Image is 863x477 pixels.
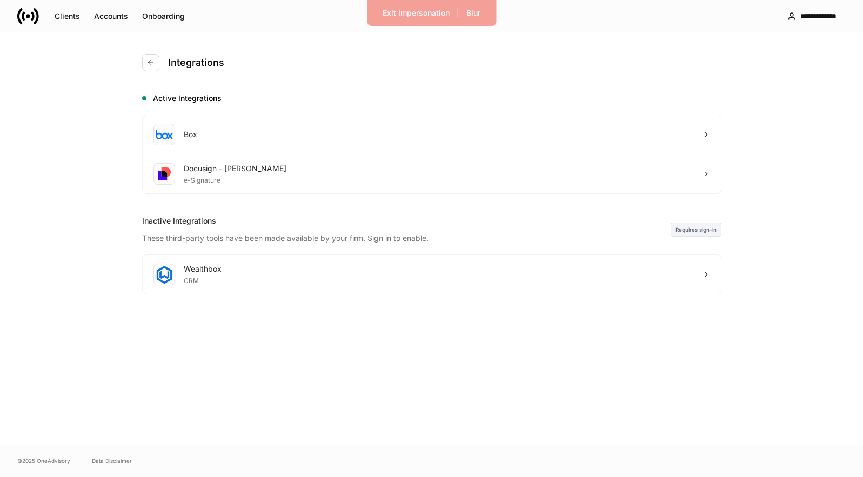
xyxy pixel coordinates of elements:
div: Exit Impersonation [383,8,450,18]
div: Inactive Integrations [142,216,671,226]
span: © 2025 OneAdvisory [17,456,70,465]
div: Clients [55,11,80,22]
div: These third-party tools have been made available by your firm. Sign in to enable. [142,226,671,244]
button: Exit Impersonation [376,4,457,22]
h4: Integrations [168,56,224,69]
img: oYqM9ojoZLfzCHUefNbBcWHcyDPbQKagtYciMC8pFl3iZXy3dU33Uwy+706y+0q2uJ1ghNQf2OIHrSh50tUd9HaB5oMc62p0G... [156,130,173,139]
button: Accounts [87,8,135,25]
div: Onboarding [142,11,185,22]
button: Clients [48,8,87,25]
div: CRM [184,274,222,285]
a: Data Disclaimer [92,456,132,465]
div: Wealthbox [184,264,222,274]
div: Docusign - [PERSON_NAME] [184,163,286,174]
button: Onboarding [135,8,192,25]
div: Blur [466,8,480,18]
div: e-Signature [184,174,286,185]
div: Box [184,129,197,140]
div: Requires sign-in [671,223,721,237]
div: Accounts [94,11,128,22]
button: Blur [459,4,487,22]
h5: Active Integrations [153,93,721,104]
